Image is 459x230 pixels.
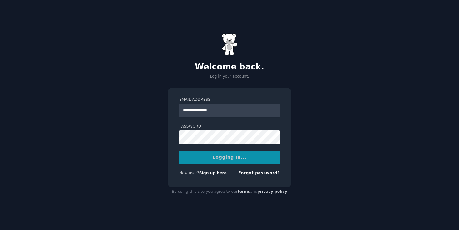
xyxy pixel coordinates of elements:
label: Email Address [179,97,280,103]
label: Password [179,124,280,130]
a: terms [238,189,250,194]
h2: Welcome back. [168,62,291,72]
a: Forgot password? [238,171,280,175]
span: New user? [179,171,199,175]
img: Gummy Bear [222,33,237,55]
a: privacy policy [257,189,287,194]
a: Sign up here [199,171,227,175]
p: Log in your account. [168,74,291,79]
div: By using this site you agree to our and [168,187,291,197]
